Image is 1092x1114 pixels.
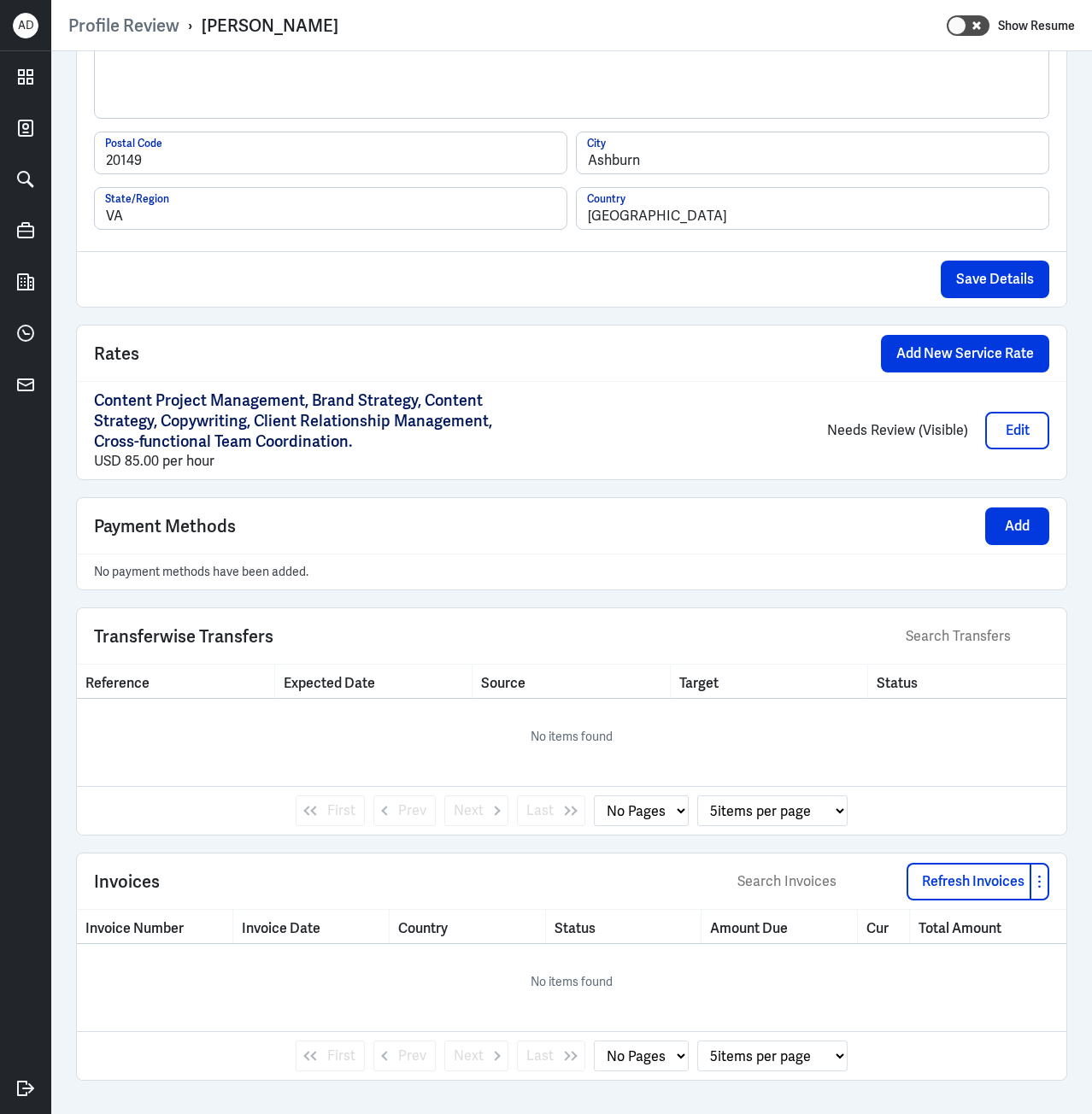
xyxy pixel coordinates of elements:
[577,188,1048,229] input: Country
[327,1046,355,1066] span: First
[881,335,1049,372] button: Add New Service Rate
[179,15,202,37] p: ›
[517,795,585,826] button: Last
[531,726,613,747] p: No items found
[671,665,869,698] th: Toggle SortBy
[68,15,179,37] a: Profile Review
[94,513,236,539] span: Payment Methods
[473,665,671,698] th: Toggle SortBy
[907,863,1030,900] button: Refresh Invoices
[94,869,736,894] div: Invoices
[94,563,1049,581] div: No payment methods have been added.
[998,15,1075,37] label: Show Resume
[327,800,355,821] span: First
[546,910,702,943] th: Toggle SortBy
[13,13,38,38] div: AD
[941,261,1049,298] button: Save Details
[296,1041,365,1071] button: First
[910,910,1066,943] th: Total Amount
[736,871,907,893] input: Search Invoices
[702,910,858,943] th: Amount Due
[526,1046,554,1066] span: Last
[577,132,1048,173] input: City
[531,971,613,992] p: No items found
[517,1041,585,1071] button: Last
[390,910,546,943] th: Toggle SortBy
[526,800,554,821] span: Last
[531,420,969,441] p: Needs Review (Visible)
[398,1046,426,1066] span: Prev
[94,624,273,649] span: Transferwise Transfers
[985,412,1049,449] button: Edit
[454,800,484,821] span: Next
[77,910,233,943] th: Invoice Number
[444,795,508,826] button: Next
[94,452,531,471] div: USD 85.00 per hour
[904,625,1049,648] input: Search Transfers
[454,1046,484,1066] span: Next
[95,132,567,173] input: Postal Code
[77,665,275,698] th: Toggle SortBy
[202,15,338,37] div: [PERSON_NAME]
[296,795,365,826] button: First
[398,800,426,821] span: Prev
[868,665,1066,698] th: Toggle SortBy
[95,188,567,229] input: State/Region
[373,795,436,826] button: Prev
[94,390,531,452] p: Content Project Management, Brand Strategy, Content Strategy, Copywriting, Client Relationship Ma...
[985,507,1049,545] button: Add
[858,910,910,943] th: Toggle SortBy
[373,1041,436,1071] button: Prev
[94,341,139,366] span: Rates
[444,1041,508,1071] button: Next
[233,910,390,943] th: Toggle SortBy
[275,665,473,698] th: Toggle SortBy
